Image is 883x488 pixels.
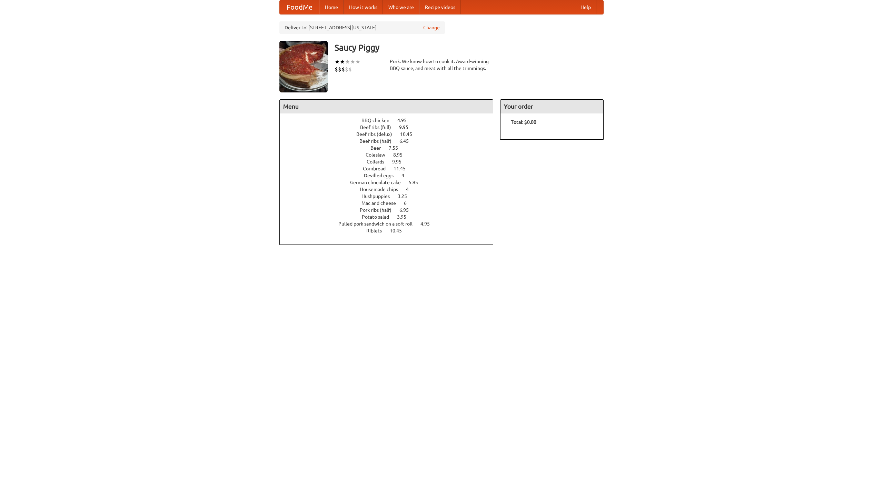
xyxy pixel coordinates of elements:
span: 4 [401,173,411,178]
a: Beef ribs (delux) 10.45 [356,131,425,137]
a: Hushpuppies 3.25 [361,193,420,199]
span: Cornbread [363,166,393,171]
a: Beer 7.55 [370,145,411,151]
li: $ [345,66,348,73]
li: ★ [345,58,350,66]
li: ★ [355,58,360,66]
a: Who we are [383,0,419,14]
a: Beef ribs (full) 9.95 [360,125,421,130]
a: Mac and cheese 6 [361,200,419,206]
span: German chocolate cake [350,180,408,185]
a: Help [575,0,596,14]
span: Riblets [366,228,389,233]
span: BBQ chicken [361,118,396,123]
a: Pork ribs (half) 6.95 [360,207,421,213]
li: $ [338,66,341,73]
span: Pork ribs (half) [360,207,398,213]
span: Beef ribs (full) [360,125,398,130]
span: 10.45 [390,228,409,233]
a: BBQ chicken 4.95 [361,118,419,123]
a: German chocolate cake 5.95 [350,180,431,185]
a: How it works [344,0,383,14]
li: ★ [350,58,355,66]
span: Hushpuppies [361,193,397,199]
a: Housemade chips 4 [360,187,421,192]
h4: Your order [500,100,603,113]
span: 6.45 [399,138,416,144]
a: Recipe videos [419,0,461,14]
span: 4 [406,187,416,192]
span: Collards [367,159,391,165]
span: 11.45 [394,166,413,171]
span: Pulled pork sandwich on a soft roll [338,221,419,227]
a: Collards 9.95 [367,159,414,165]
span: Housemade chips [360,187,405,192]
li: $ [348,66,352,73]
li: $ [335,66,338,73]
span: Coleslaw [366,152,392,158]
span: 7.55 [389,145,405,151]
a: Devilled eggs 4 [364,173,417,178]
div: Deliver to: [STREET_ADDRESS][US_STATE] [279,21,445,34]
span: 10.45 [400,131,419,137]
span: Potato salad [362,214,396,220]
span: Beef ribs (half) [359,138,398,144]
a: Cornbread 11.45 [363,166,418,171]
b: Total: $0.00 [511,119,536,125]
li: ★ [340,58,345,66]
a: Pulled pork sandwich on a soft roll 4.95 [338,221,443,227]
span: Mac and cheese [361,200,403,206]
span: 3.25 [398,193,414,199]
span: Beef ribs (delux) [356,131,399,137]
a: Home [319,0,344,14]
span: 6.95 [399,207,416,213]
a: Beef ribs (half) 6.45 [359,138,421,144]
span: Devilled eggs [364,173,400,178]
span: Beer [370,145,388,151]
li: ★ [335,58,340,66]
a: Coleslaw 8.95 [366,152,415,158]
a: Riblets 10.45 [366,228,415,233]
span: 4.95 [420,221,437,227]
a: Change [423,24,440,31]
span: 9.95 [399,125,415,130]
img: angular.jpg [279,41,328,92]
span: 9.95 [392,159,408,165]
span: 3.95 [397,214,413,220]
div: Pork. We know how to cook it. Award-winning BBQ sauce, and meat with all the trimmings. [390,58,493,72]
span: 4.95 [397,118,414,123]
span: 8.95 [393,152,409,158]
h4: Menu [280,100,493,113]
span: 6 [404,200,414,206]
a: Potato salad 3.95 [362,214,419,220]
a: FoodMe [280,0,319,14]
span: 5.95 [409,180,425,185]
h3: Saucy Piggy [335,41,604,54]
li: $ [341,66,345,73]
